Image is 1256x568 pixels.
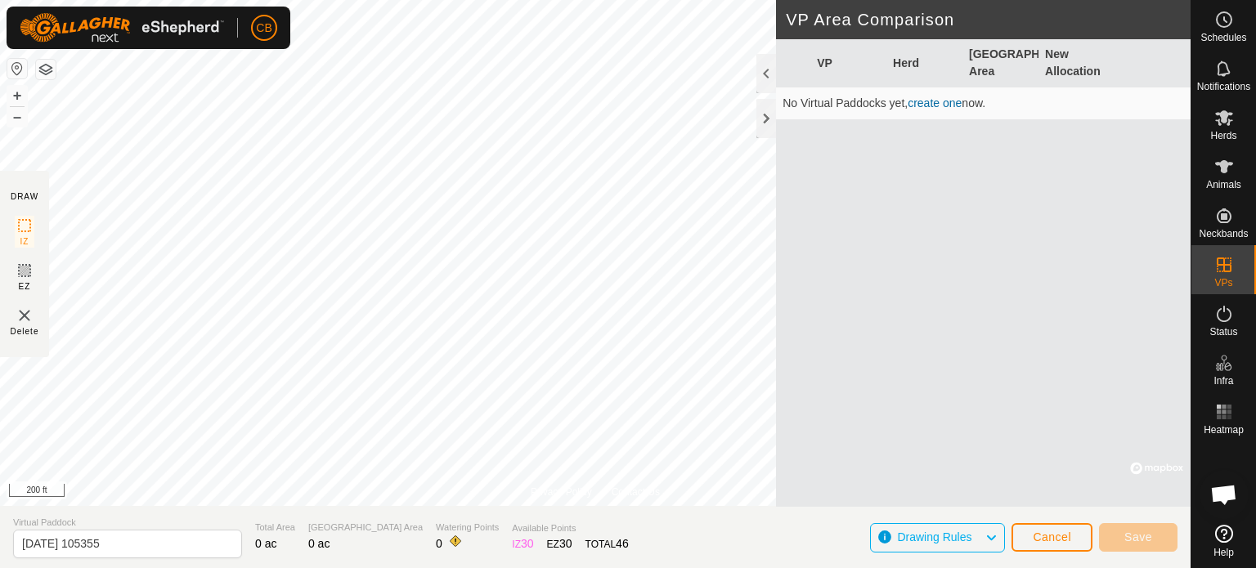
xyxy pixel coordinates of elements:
button: Reset Map [7,59,27,78]
button: Map Layers [36,60,56,79]
a: create one [908,96,962,110]
a: Contact Us [612,485,660,499]
td: No Virtual Paddocks yet, now. [776,87,1191,120]
span: Available Points [512,521,628,535]
button: + [7,86,27,105]
img: Gallagher Logo [20,13,224,42]
span: Heatmap [1204,425,1244,435]
span: EZ [19,280,31,293]
span: Total Area [255,521,295,534]
div: DRAW [11,190,38,203]
h2: VP Area Comparison [786,10,1191,29]
span: Schedules [1200,33,1246,42]
span: Status [1209,327,1237,337]
th: VP [810,39,886,87]
span: Herds [1210,131,1236,141]
span: Notifications [1197,82,1250,92]
a: Help [1191,518,1256,564]
span: IZ [20,235,29,248]
button: Cancel [1012,523,1092,552]
div: IZ [512,535,533,552]
th: New Allocation [1038,39,1115,87]
a: Privacy Policy [531,485,592,499]
span: Save [1124,530,1152,543]
button: Save [1099,523,1177,552]
span: 0 [436,537,442,550]
span: Infra [1213,376,1233,386]
button: – [7,107,27,127]
span: Drawing Rules [897,530,971,543]
span: 30 [521,537,534,550]
th: [GEOGRAPHIC_DATA] Area [962,39,1038,87]
span: 0 ac [255,537,276,550]
span: Delete [11,325,39,338]
span: 46 [616,537,629,550]
span: Animals [1206,180,1241,190]
span: [GEOGRAPHIC_DATA] Area [308,521,423,534]
span: 0 ac [308,537,330,550]
span: Virtual Paddock [13,516,242,530]
span: Cancel [1033,530,1071,543]
span: Help [1213,548,1234,557]
span: 30 [559,537,572,550]
span: CB [256,20,271,37]
span: VPs [1214,278,1232,288]
th: Herd [886,39,962,87]
span: Watering Points [436,521,499,534]
div: Open chat [1200,470,1249,519]
div: TOTAL [585,535,629,552]
img: VP [15,306,34,325]
span: Neckbands [1199,229,1248,239]
div: EZ [547,535,572,552]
